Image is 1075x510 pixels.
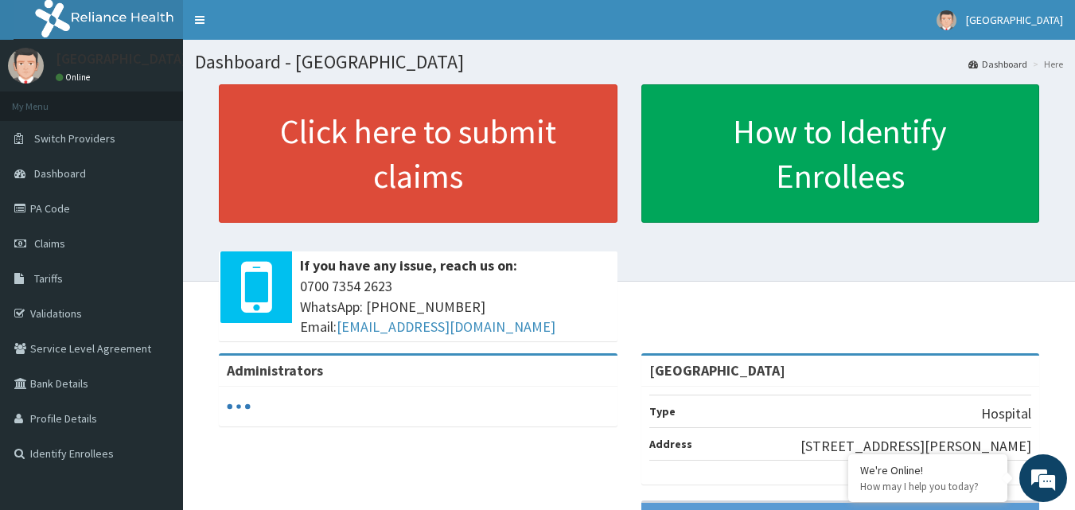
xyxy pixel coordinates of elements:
[227,395,251,419] svg: audio-loading
[56,72,94,83] a: Online
[8,48,44,84] img: User Image
[649,437,692,451] b: Address
[219,84,617,223] a: Click here to submit claims
[860,463,995,477] div: We're Online!
[300,276,610,337] span: 0700 7354 2623 WhatsApp: [PHONE_NUMBER] Email:
[937,10,956,30] img: User Image
[649,361,785,380] strong: [GEOGRAPHIC_DATA]
[34,236,65,251] span: Claims
[195,52,1063,72] h1: Dashboard - [GEOGRAPHIC_DATA]
[34,131,115,146] span: Switch Providers
[966,13,1063,27] span: [GEOGRAPHIC_DATA]
[649,404,676,419] b: Type
[800,436,1031,457] p: [STREET_ADDRESS][PERSON_NAME]
[641,84,1040,223] a: How to Identify Enrollees
[34,166,86,181] span: Dashboard
[227,361,323,380] b: Administrators
[34,271,63,286] span: Tariffs
[1029,57,1063,71] li: Here
[860,480,995,493] p: How may I help you today?
[981,403,1031,424] p: Hospital
[968,57,1027,71] a: Dashboard
[300,256,517,274] b: If you have any issue, reach us on:
[337,317,555,336] a: [EMAIL_ADDRESS][DOMAIN_NAME]
[56,52,187,66] p: [GEOGRAPHIC_DATA]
